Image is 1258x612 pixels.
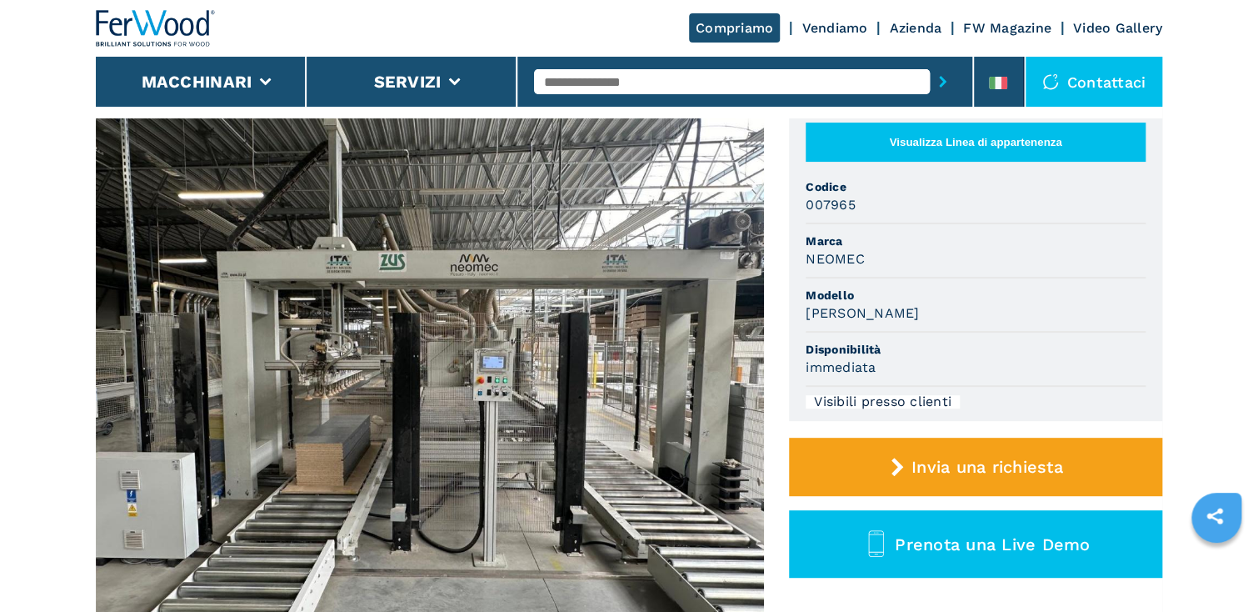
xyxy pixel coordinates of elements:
[806,358,876,377] h3: immediata
[789,510,1162,578] button: Prenota una Live Demo
[1194,495,1236,537] a: sharethis
[806,341,1146,358] span: Disponibilità
[963,20,1051,36] a: FW Magazine
[806,233,1146,249] span: Marca
[930,63,956,101] button: submit-button
[142,72,252,92] button: Macchinari
[806,249,865,268] h3: NEOMEC
[801,20,867,36] a: Vendiamo
[889,20,941,36] a: Azienda
[689,13,780,43] a: Compriamo
[806,195,856,214] h3: 007965
[373,72,441,92] button: Servizi
[806,303,919,323] h3: [PERSON_NAME]
[96,10,216,47] img: Ferwood
[1073,20,1162,36] a: Video Gallery
[911,457,1063,477] span: Invia una richiesta
[789,438,1162,496] button: Invia una richiesta
[895,534,1090,554] span: Prenota una Live Demo
[1026,57,1163,107] div: Contattaci
[1042,73,1059,90] img: Contattaci
[806,287,1146,303] span: Modello
[806,123,1146,162] button: Visualizza Linea di appartenenza
[1187,537,1246,599] iframe: Chat
[806,178,1146,195] span: Codice
[806,395,960,409] div: Visibili presso clienti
